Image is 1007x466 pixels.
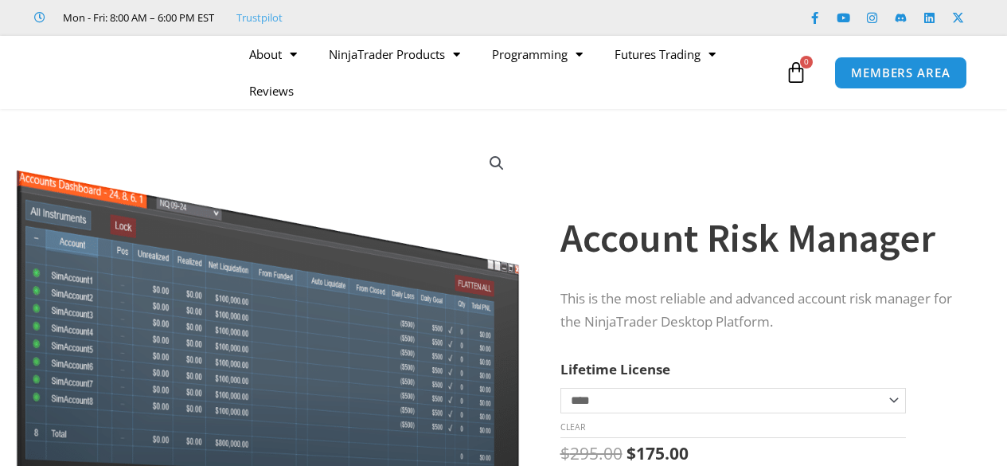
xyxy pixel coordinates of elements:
[560,288,968,334] p: This is the most reliable and advanced account risk manager for the NinjaTrader Desktop Platform.
[233,72,310,109] a: Reviews
[599,36,732,72] a: Futures Trading
[476,36,599,72] a: Programming
[761,49,831,96] a: 0
[560,421,585,433] a: Clear options
[59,8,214,27] span: Mon - Fri: 8:00 AM – 6:00 PM EST
[233,36,313,72] a: About
[560,442,623,464] bdi: 295.00
[233,36,781,109] nav: Menu
[851,67,950,79] span: MEMBERS AREA
[560,360,670,378] label: Lifetime License
[236,8,283,27] a: Trustpilot
[560,442,570,464] span: $
[626,442,689,464] bdi: 175.00
[834,57,967,89] a: MEMBERS AREA
[626,442,636,464] span: $
[482,149,511,178] a: View full-screen image gallery
[36,44,207,101] img: LogoAI | Affordable Indicators – NinjaTrader
[560,210,968,266] h1: Account Risk Manager
[800,56,813,69] span: 0
[313,36,476,72] a: NinjaTrader Products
